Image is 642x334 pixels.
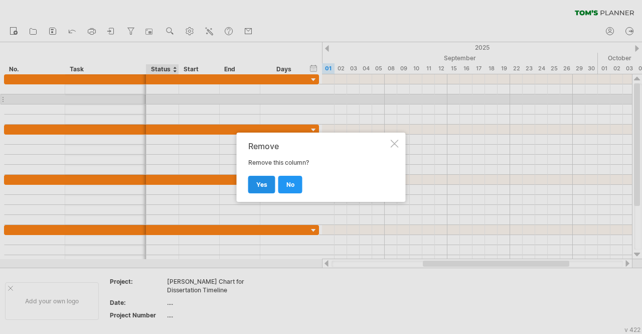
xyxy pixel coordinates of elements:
[248,142,389,193] div: Remove this column?
[248,142,389,151] div: Remove
[286,181,294,188] span: no
[248,176,275,193] a: yes
[278,176,302,193] a: no
[256,181,267,188] span: yes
